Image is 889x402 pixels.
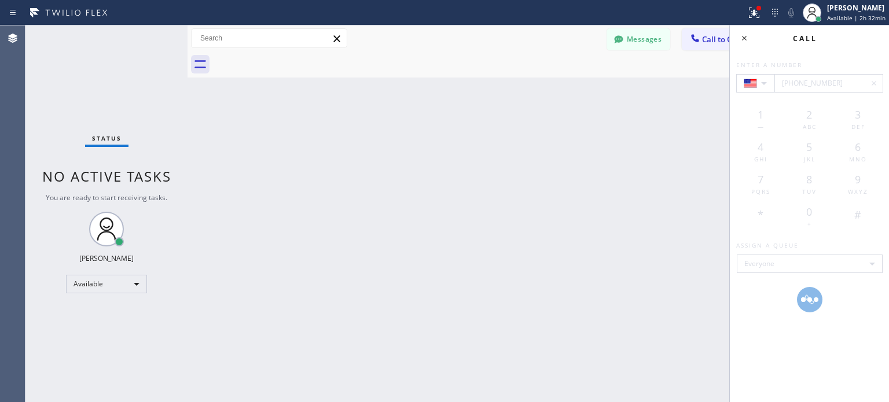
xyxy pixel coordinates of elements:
input: Search [192,29,347,47]
span: Call [793,34,817,43]
span: — [758,123,765,131]
span: WXYZ [848,187,868,196]
span: Enter a number [736,61,802,69]
div: [PERSON_NAME] [79,253,134,263]
span: 5 [806,140,812,154]
button: Mute [783,5,799,21]
button: Call to Customer [682,28,770,50]
span: PQRS [751,187,770,196]
span: 1 [758,108,763,121]
span: 4 [758,140,763,154]
div: [PERSON_NAME] [827,3,886,13]
span: 7 [758,172,763,186]
span: 0 [806,205,812,219]
div: Everyone [737,255,883,273]
span: 2 [806,108,812,121]
span: GHI [754,155,767,163]
span: # [854,208,861,222]
span: 8 [806,172,812,186]
span: Call to Customer [702,34,763,45]
span: Assign a queue [736,241,799,249]
span: ABC [803,123,817,131]
span: TUV [802,187,817,196]
span: Status [92,134,122,142]
span: 6 [855,140,861,154]
span: You are ready to start receiving tasks. [46,193,167,202]
span: 9 [855,172,861,186]
span: Available | 2h 32min [827,14,886,22]
span: MNO [849,155,867,163]
div: Available [66,275,147,293]
button: Messages [607,28,670,50]
span: JKL [804,155,815,163]
span: No active tasks [42,167,171,186]
span: DEF [851,123,865,131]
span: + [807,220,812,228]
span: 3 [855,108,861,121]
